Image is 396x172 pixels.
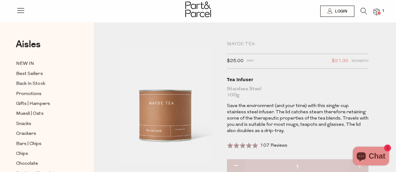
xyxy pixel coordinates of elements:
[16,40,41,55] a: Aisles
[185,2,211,17] img: Part&Parcel
[16,90,73,98] a: Promotions
[351,147,391,167] inbox-online-store-chat: Shopify online store chat
[320,6,354,17] a: Login
[16,70,43,78] span: Best Sellers
[16,120,31,128] span: Snacks
[16,100,73,108] a: Gifts | Hampers
[16,140,42,148] span: Bars | Chips
[247,57,254,65] span: RRP
[16,160,38,168] span: Chocolate
[227,86,369,98] div: Stainless Steel 100g
[380,8,386,14] span: 1
[16,80,73,88] a: Back In Stock
[16,110,44,118] span: Muesli | Oats
[16,37,41,51] span: Aisles
[16,110,73,118] a: Muesli | Oats
[227,103,369,134] p: Save the environment (and your time) with this single-cup stainless steel infuser. The lid catche...
[16,90,42,98] span: Promotions
[352,57,368,65] span: Members
[227,57,244,65] span: $25.00
[16,80,45,88] span: Back In Stock
[16,140,73,148] a: Bars | Chips
[333,9,347,14] span: Login
[16,100,50,108] span: Gifts | Hampers
[16,160,73,168] a: Chocolate
[332,57,348,65] span: $21.30
[16,60,73,68] a: NEW IN
[16,130,36,138] span: Crackers
[217,41,322,164] img: Tea Infuser
[16,120,73,128] a: Snacks
[16,150,73,158] a: Chips
[16,60,34,68] span: NEW IN
[227,76,369,83] div: Tea Infuser
[16,130,73,138] a: Crackers
[227,41,369,47] div: Mayde Tea
[260,143,287,148] span: 107 Reviews
[373,8,380,15] a: 1
[16,70,73,78] a: Best Sellers
[16,150,28,158] span: Chips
